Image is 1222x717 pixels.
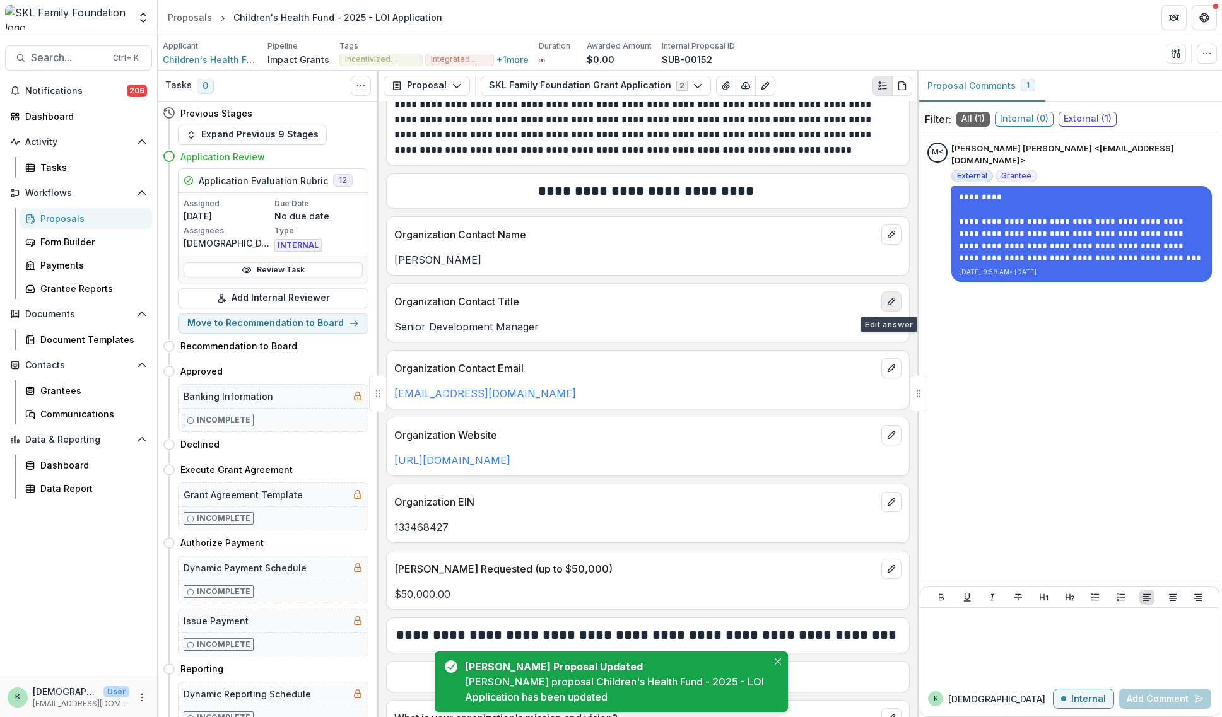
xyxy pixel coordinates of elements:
button: +1more [496,54,529,65]
p: Organization Website [394,428,876,443]
span: Data & Reporting [25,434,132,445]
p: Pipeline [267,40,298,52]
p: Incomplete [197,414,250,426]
div: Maisel Mazier <mmazier@chfund.org> [932,148,944,156]
p: 133468427 [394,520,902,535]
button: Open Activity [5,132,152,152]
a: Grantees [20,380,152,401]
button: View Attached Files [716,76,736,96]
span: External ( 1 ) [1059,112,1117,127]
button: edit [881,492,902,512]
span: Contacts [25,360,132,371]
p: Organization Contact Email [394,361,876,376]
p: Due Date [274,198,363,209]
button: edit [881,358,902,378]
span: 12 [333,174,353,187]
h4: Previous Stages [180,107,252,120]
span: Internal ( 0 ) [995,112,1054,127]
p: $50,000.00 [394,586,902,602]
p: [DEMOGRAPHIC_DATA] [184,236,272,250]
p: Organization Contact Name [394,227,876,242]
button: Underline [960,590,975,605]
button: Add Comment [1119,689,1211,709]
button: Internal [1053,689,1114,709]
div: Communications [40,407,142,421]
button: Edit as form [755,76,775,96]
div: Dashboard [25,110,142,123]
p: [DEMOGRAPHIC_DATA] [33,685,98,698]
div: Form Builder [40,235,142,248]
a: Children's Health Fund [163,53,257,66]
h4: Reporting [180,662,223,675]
h4: Execute Grant Agreement [180,463,293,476]
div: Document Templates [40,333,142,346]
a: Grantee Reports [20,278,152,299]
span: Notifications [25,86,127,96]
div: Children's Health Fund - 2025 - LOI Application [233,11,442,24]
p: Internal Proposal ID [662,40,735,52]
a: [URL][DOMAIN_NAME] [394,454,510,467]
button: Add Internal Reviewer [178,288,368,308]
button: Heading 2 [1062,590,1078,605]
div: kristen [934,696,938,702]
h4: Recommendation to Board [180,339,297,353]
div: Tasks [40,161,142,174]
button: Align Right [1190,590,1206,605]
nav: breadcrumb [163,8,447,26]
a: Proposals [163,8,217,26]
h5: Application Evaluation Rubric [199,174,328,187]
h5: Banking Information [184,390,273,403]
button: Plaintext view [872,76,893,96]
h4: Application Review [180,150,265,163]
p: Tags [339,40,358,52]
span: INTERNAL [274,239,322,252]
button: Get Help [1192,5,1217,30]
p: [DATE] [184,209,272,223]
button: PDF view [892,76,912,96]
a: Payments [20,255,152,276]
p: User [103,686,129,697]
button: Notifications206 [5,81,152,101]
div: Proposals [168,11,212,24]
button: Strike [1011,590,1026,605]
h4: Approved [180,364,223,378]
button: Bold [934,590,949,605]
span: Documents [25,309,132,320]
p: [DATE] 9:59 AM • [DATE] [959,267,1204,277]
a: Document Templates [20,329,152,350]
h4: Authorize Payment [180,536,264,549]
button: Move to Recommendation to Board [178,313,368,334]
div: kristen [15,693,20,701]
div: Dashboard [40,458,142,472]
p: Assigned [184,198,272,209]
a: Data Report [20,478,152,499]
p: Internal [1071,694,1106,704]
p: Senior Development Manager [394,319,902,334]
button: Align Center [1165,590,1180,605]
p: Awarded Amount [587,40,652,52]
button: Open Documents [5,304,152,324]
div: Data Report [40,482,142,495]
p: [DEMOGRAPHIC_DATA] [948,692,1045,706]
a: Dashboard [5,106,152,127]
div: Ctrl + K [110,51,141,65]
p: Organization Contact Title [394,294,876,309]
span: Activity [25,137,132,148]
h5: Dynamic Payment Schedule [184,561,307,574]
button: Partners [1161,5,1187,30]
a: [EMAIL_ADDRESS][DOMAIN_NAME] [394,387,576,400]
a: Review Task [184,262,363,277]
span: 1 [1026,81,1030,90]
div: Payments [40,259,142,272]
p: [PERSON_NAME] [394,252,902,267]
button: SKL Family Foundation Grant Application2 [481,76,711,96]
p: ∞ [539,53,545,66]
a: Tasks [20,157,152,178]
button: Heading 1 [1037,590,1052,605]
a: Communications [20,404,152,424]
h5: Dynamic Reporting Schedule [184,687,311,701]
a: Proposals [20,208,152,229]
button: Proposal [384,76,470,96]
div: Grantees [40,384,142,397]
